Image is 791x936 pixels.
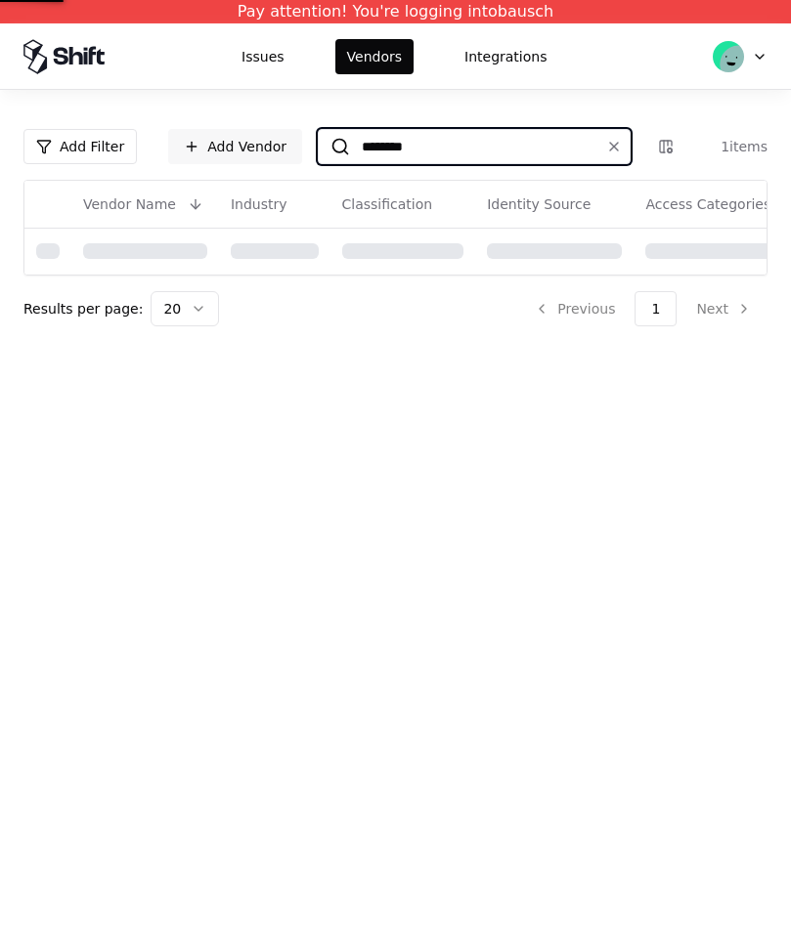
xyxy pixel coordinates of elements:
[518,291,768,326] nav: pagination
[230,39,296,74] button: Issues
[23,129,137,164] button: Add Filter
[168,129,302,164] a: Add Vendor
[635,291,677,326] button: 1
[231,194,287,214] div: Industry
[83,194,176,214] div: Vendor Name
[335,39,414,74] button: Vendors
[645,194,770,214] div: Access Categories
[689,137,768,156] div: 1 items
[487,194,591,214] div: Identity Source
[23,299,143,319] p: Results per page:
[342,194,433,214] div: Classification
[453,39,558,74] button: Integrations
